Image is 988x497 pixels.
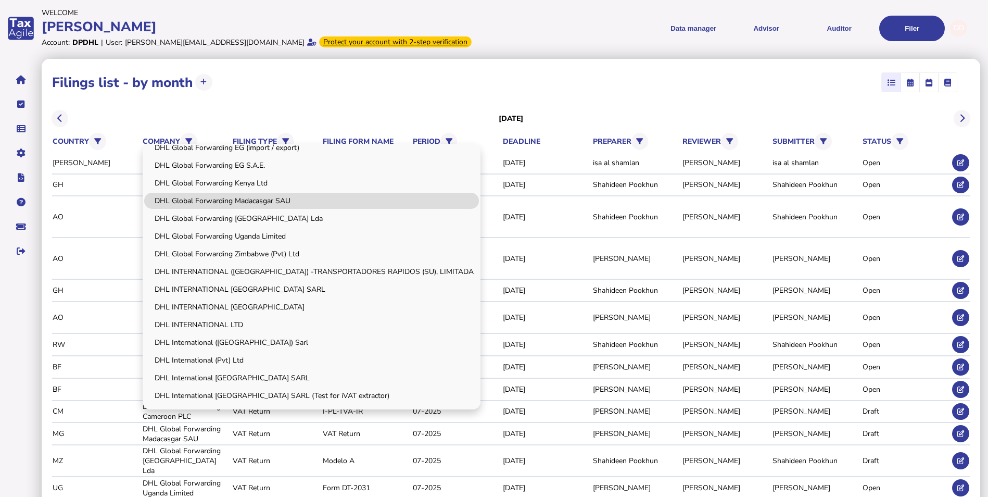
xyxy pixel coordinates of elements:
[144,264,479,280] a: DHL INTERNATIONAL ([GEOGRAPHIC_DATA]) -TRANSPORTADORES RAPIDOS (SU), LIMITADA
[413,429,499,439] div: 07-2025
[682,158,769,168] div: [PERSON_NAME]
[593,362,679,372] div: [PERSON_NAME]
[10,191,32,213] button: Help pages
[53,483,139,493] div: UG
[863,212,949,222] div: Open
[863,456,949,466] div: Draft
[277,133,294,150] button: Filter
[53,362,139,372] div: BF
[862,131,949,152] th: status
[307,39,316,46] i: Email verified
[503,285,589,295] div: [DATE]
[125,38,305,47] div: [PERSON_NAME][EMAIL_ADDRESS][DOMAIN_NAME]
[503,313,589,322] div: [DATE]
[144,193,479,209] a: DHL Global Forwarding Madacasgar SAU
[323,483,409,493] div: Form DT-2031
[144,246,479,262] a: DHL Global Forwarding Zimbabwe (Pvt) Ltd
[593,456,679,466] div: Shahideen Pookhun
[631,133,649,150] button: Filter
[772,456,859,466] div: Shahideen Pookhun
[323,456,409,466] div: Modelo A
[863,340,949,350] div: Open
[144,228,479,244] a: DHL Global Forwarding Uganda Limited
[89,133,106,150] button: Filter
[195,74,212,91] button: Upload transactions
[53,212,139,222] div: AO
[53,313,139,322] div: AO
[42,8,491,18] div: Welcome
[143,402,229,421] div: DHL Global Forwarding Cameroon PLC
[593,483,679,493] div: [PERSON_NAME]
[952,452,969,469] button: Edit
[891,133,908,150] button: Filter
[593,384,679,394] div: [PERSON_NAME]
[682,483,769,493] div: [PERSON_NAME]
[593,429,679,439] div: [PERSON_NAME]
[53,384,139,394] div: BF
[863,483,949,493] div: Open
[413,406,499,416] div: 07-2025
[503,362,589,372] div: [DATE]
[413,483,499,493] div: 07-2025
[52,73,193,92] h1: Filings list - by month
[593,180,679,190] div: Shahideen Pookhun
[952,282,969,299] button: Edit
[10,240,32,262] button: Sign out
[101,38,103,47] div: |
[142,131,230,152] th: company
[144,157,479,173] a: DHL Global Forwarding EG S.A.E.
[682,285,769,295] div: [PERSON_NAME]
[863,406,949,416] div: Draft
[319,36,472,47] div: From Oct 1, 2025, 2-step verification will be required to login. Set it up now...
[53,285,139,295] div: GH
[53,340,139,350] div: RW
[733,16,799,41] button: Shows a dropdown of VAT Advisor options
[952,381,969,398] button: Edit
[901,73,919,92] mat-button-toggle: Calendar month view
[10,93,32,115] button: Tasks
[682,180,769,190] div: [PERSON_NAME]
[950,20,967,37] div: Profile settings
[503,483,589,493] div: [DATE]
[503,340,589,350] div: [DATE]
[863,254,949,264] div: Open
[180,133,197,150] button: Filter
[954,110,971,127] button: Next
[682,406,769,416] div: [PERSON_NAME]
[938,73,957,92] mat-button-toggle: Ledger
[952,358,969,376] button: Edit
[952,177,969,194] button: Edit
[52,110,69,127] button: Previous
[682,254,769,264] div: [PERSON_NAME]
[863,158,949,168] div: Open
[52,131,140,152] th: country
[772,285,859,295] div: [PERSON_NAME]
[502,136,590,147] th: deadline
[882,73,901,92] mat-button-toggle: List view
[952,208,969,226] button: Edit
[503,406,589,416] div: [DATE]
[661,16,726,41] button: Shows a dropdown of Data manager options
[42,38,70,47] div: Account:
[593,340,679,350] div: Shahideen Pookhun
[772,313,859,322] div: [PERSON_NAME]
[952,154,969,171] button: Edit
[503,212,589,222] div: [DATE]
[682,384,769,394] div: [PERSON_NAME]
[863,429,949,439] div: Draft
[323,429,409,439] div: VAT Return
[772,362,859,372] div: [PERSON_NAME]
[682,340,769,350] div: [PERSON_NAME]
[503,384,589,394] div: [DATE]
[772,212,859,222] div: Shahideen Pookhun
[53,254,139,264] div: AO
[952,479,969,496] button: Edit
[952,425,969,442] button: Edit
[772,158,859,168] div: isa al shamlan
[499,114,524,123] h3: [DATE]
[592,131,680,152] th: preparer
[496,16,945,41] menu: navigate products
[772,180,859,190] div: Shahideen Pookhun
[682,429,769,439] div: [PERSON_NAME]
